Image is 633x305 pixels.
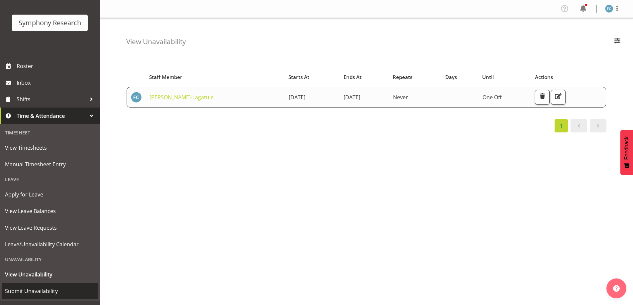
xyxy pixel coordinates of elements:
[5,159,95,169] span: Manual Timesheet Entry
[2,266,98,283] a: View Unavailability
[2,236,98,253] a: Leave/Unavailability Calendar
[5,286,95,296] span: Submit Unavailability
[620,130,633,175] button: Feedback - Show survey
[17,78,96,88] span: Inbox
[344,94,360,101] span: [DATE]
[17,61,96,71] span: Roster
[624,136,630,160] span: Feedback
[2,173,98,186] div: Leave
[393,73,412,81] span: Repeats
[288,73,309,81] span: Starts At
[445,73,457,81] span: Days
[5,223,95,233] span: View Leave Requests
[5,239,95,249] span: Leave/Unavailability Calendar
[150,94,214,101] a: [PERSON_NAME]-Lagatule
[610,35,624,49] button: Filter Employees
[2,253,98,266] div: Unavailability
[344,73,362,81] span: Ends At
[17,111,86,121] span: Time & Attendance
[613,285,620,292] img: help-xxl-2.png
[289,94,305,101] span: [DATE]
[126,38,186,45] h4: View Unavailability
[2,126,98,139] div: Timesheet
[2,186,98,203] a: Apply for Leave
[2,156,98,173] a: Manual Timesheet Entry
[2,283,98,299] a: Submit Unavailability
[17,94,86,104] span: Shifts
[5,206,95,216] span: View Leave Balances
[482,94,502,101] span: One Off
[2,139,98,156] a: View Timesheets
[535,90,550,105] button: Delete Unavailability
[551,90,566,105] button: Edit Unavailability
[149,73,182,81] span: Staff Member
[2,219,98,236] a: View Leave Requests
[2,203,98,219] a: View Leave Balances
[131,92,142,103] img: fisi-cook-lagatule1979.jpg
[5,143,95,153] span: View Timesheets
[5,269,95,279] span: View Unavailability
[19,18,81,28] div: Symphony Research
[5,190,95,199] span: Apply for Leave
[605,5,613,13] img: fisi-cook-lagatule1979.jpg
[482,73,494,81] span: Until
[535,73,553,81] span: Actions
[393,94,408,101] span: Never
